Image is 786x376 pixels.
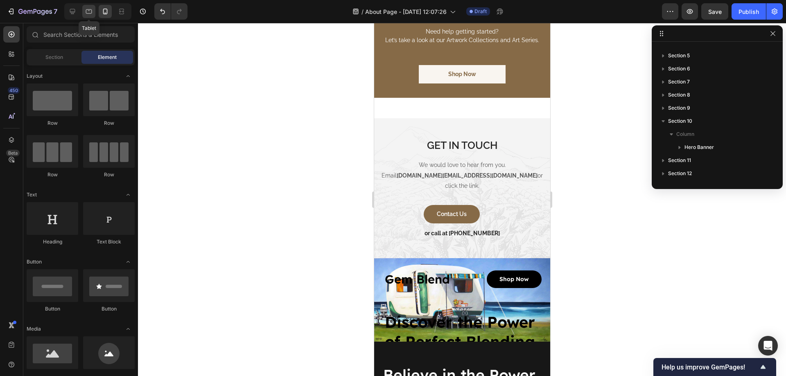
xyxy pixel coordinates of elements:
[668,52,690,60] span: Section 5
[27,325,41,333] span: Media
[668,78,690,86] span: Section 7
[668,104,690,112] span: Section 9
[122,255,135,268] span: Toggle open
[758,336,778,356] div: Open Intercom Messenger
[474,8,487,15] span: Draft
[668,117,692,125] span: Section 10
[668,169,692,178] span: Section 12
[374,23,550,376] iframe: To enrich screen reader interactions, please activate Accessibility in Grammarly extension settings
[27,72,43,80] span: Layout
[122,70,135,83] span: Toggle open
[154,3,187,20] div: Undo/Redo
[708,8,722,15] span: Save
[676,130,694,138] span: Column
[83,238,135,245] div: Text Block
[8,342,168,362] h2: Believe in the Power
[8,87,20,94] div: 450
[668,65,690,73] span: Section 6
[701,3,728,20] button: Save
[83,119,135,127] div: Row
[27,238,78,245] div: Heading
[27,119,78,127] div: Row
[732,3,766,20] button: Publish
[83,305,135,313] div: Button
[739,7,759,16] div: Publish
[122,322,135,335] span: Toggle open
[27,305,78,313] div: Button
[98,54,117,61] span: Element
[122,188,135,201] span: Toggle open
[83,171,135,178] div: Row
[684,143,714,151] span: Hero Banner
[54,7,57,16] p: 7
[6,150,20,156] div: Beta
[45,54,63,61] span: Section
[365,7,447,16] span: About Page - [DATE] 12:07:26
[27,191,37,198] span: Text
[662,362,768,372] button: Show survey - Help us improve GemPages!
[668,91,690,99] span: Section 8
[3,3,61,20] button: 7
[27,258,42,266] span: Button
[361,7,364,16] span: /
[27,171,78,178] div: Row
[668,156,691,164] span: Section 11
[662,363,758,371] span: Help us improve GemPages!
[27,26,135,43] input: Search Sections & Elements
